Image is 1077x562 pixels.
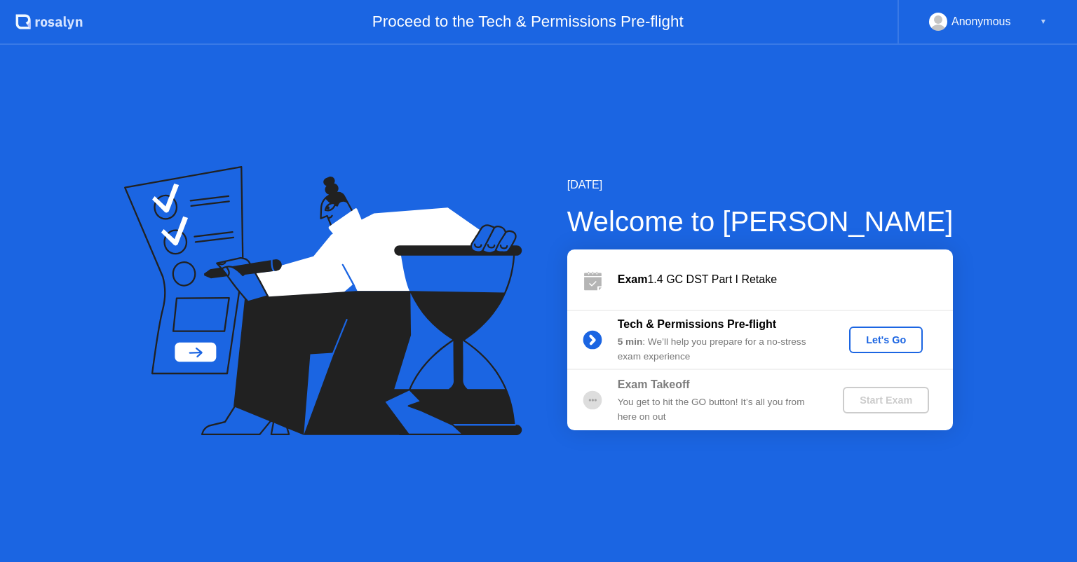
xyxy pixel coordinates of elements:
[1040,13,1047,31] div: ▼
[618,378,690,390] b: Exam Takeoff
[567,177,954,193] div: [DATE]
[843,387,929,413] button: Start Exam
[567,200,954,242] div: Welcome to [PERSON_NAME]
[618,273,648,285] b: Exam
[951,13,1011,31] div: Anonymous
[848,395,923,406] div: Start Exam
[618,318,776,330] b: Tech & Permissions Pre-flight
[618,395,820,424] div: You get to hit the GO button! It’s all you from here on out
[855,334,917,345] div: Let's Go
[618,271,953,288] div: 1.4 GC DST Part I Retake
[849,327,923,353] button: Let's Go
[618,336,643,347] b: 5 min
[618,335,820,364] div: : We’ll help you prepare for a no-stress exam experience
